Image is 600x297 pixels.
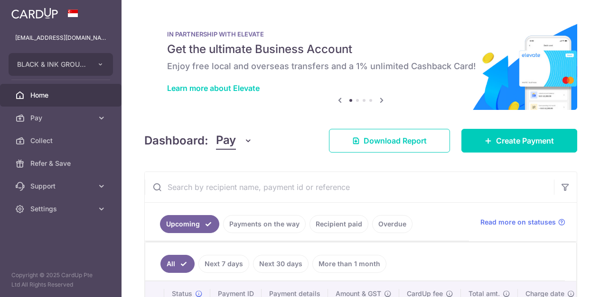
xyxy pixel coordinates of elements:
a: Next 30 days [253,255,309,273]
span: BLACK & INK GROUP PTE. LTD [17,60,87,69]
a: Payments on the way [223,215,306,233]
h4: Dashboard: [144,132,208,149]
a: More than 1 month [312,255,386,273]
span: Pay [216,132,236,150]
span: Home [30,90,93,100]
span: Refer & Save [30,159,93,168]
h5: Get the ultimate Business Account [167,42,554,57]
span: Settings [30,204,93,214]
a: Next 7 days [198,255,249,273]
span: Read more on statuses [480,217,556,227]
span: Download Report [364,135,427,146]
a: Recipient paid [309,215,368,233]
span: Support [30,181,93,191]
h6: Enjoy free local and overseas transfers and a 1% unlimited Cashback Card! [167,61,554,72]
img: CardUp [11,8,58,19]
a: Download Report [329,129,450,153]
p: IN PARTNERSHIP WITH ELEVATE [167,30,554,38]
a: Learn more about Elevate [167,83,260,93]
span: Pay [30,113,93,123]
img: Renovation banner [144,15,577,110]
a: All [160,255,195,273]
a: Read more on statuses [480,217,565,227]
button: BLACK & INK GROUP PTE. LTD [9,53,113,76]
span: Create Payment [496,135,554,146]
input: Search by recipient name, payment id or reference [145,172,554,202]
button: Pay [216,132,253,150]
p: [EMAIL_ADDRESS][DOMAIN_NAME] [15,33,106,43]
a: Upcoming [160,215,219,233]
span: Collect [30,136,93,145]
a: Overdue [372,215,412,233]
a: Create Payment [461,129,577,153]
